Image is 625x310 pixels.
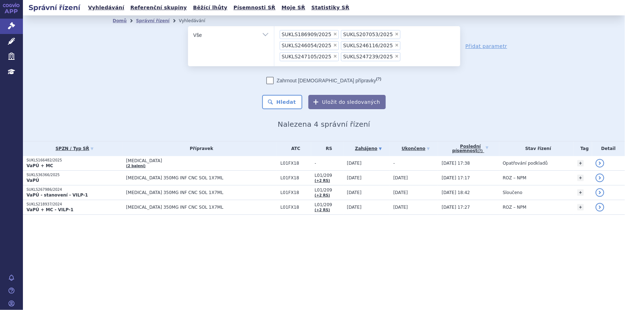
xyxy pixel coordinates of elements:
[315,179,330,183] a: (+2 RS)
[311,141,343,156] th: RS
[126,205,277,210] span: [MEDICAL_DATA] 350MG INF CNC SOL 1X7ML
[596,203,604,212] a: detail
[279,3,307,13] a: Moje SŘ
[231,3,278,13] a: Písemnosti SŘ
[277,141,311,156] th: ATC
[442,205,470,210] span: [DATE] 17:27
[395,54,399,58] span: ×
[27,178,39,183] strong: VaPÚ
[315,202,343,207] span: L01/209
[592,141,625,156] th: Detail
[266,77,381,84] label: Zahrnout [DEMOGRAPHIC_DATA] přípravky
[280,190,311,195] span: L01FX18
[315,173,343,178] span: L01/209
[503,175,527,180] span: ROZ – NPM
[596,159,604,168] a: detail
[442,190,470,195] span: [DATE] 18:42
[393,205,408,210] span: [DATE]
[577,189,584,196] a: +
[27,173,122,178] p: SUKLS36366/2025
[466,43,508,50] a: Přidat parametr
[126,164,145,168] a: (2 balení)
[343,32,393,37] span: SUKLS207053/2025
[577,175,584,181] a: +
[278,120,370,129] span: Nalezena 4 správní řízení
[347,161,362,166] span: [DATE]
[23,3,86,13] h2: Správní řízení
[315,193,330,197] a: (+2 RS)
[442,175,470,180] span: [DATE] 17:17
[395,43,399,47] span: ×
[395,32,399,36] span: ×
[136,18,170,23] a: Správní řízení
[315,208,330,212] a: (+2 RS)
[503,161,548,166] span: Opatřování podkladů
[27,202,122,207] p: SUKLS218937/2024
[596,174,604,182] a: detail
[282,32,332,37] span: SUKLS186909/2025
[27,187,122,192] p: SUKLS267986/2024
[403,52,407,61] input: SUKLS186909/2025SUKLS207053/2025SUKLS246054/2025SUKLS246116/2025SUKLS247105/2025SUKLS247239/2025
[315,161,343,166] span: -
[577,204,584,210] a: +
[333,54,337,58] span: ×
[347,205,362,210] span: [DATE]
[596,188,604,197] a: detail
[343,43,393,48] span: SUKLS246116/2025
[280,205,311,210] span: L01FX18
[280,175,311,180] span: L01FX18
[503,205,527,210] span: ROZ – NPM
[27,193,88,198] strong: VaPÚ - stanovení - VILP-1
[126,175,277,180] span: [MEDICAL_DATA] 350MG INF CNC SOL 1X7ML
[442,141,499,156] a: Poslednípísemnost(?)
[477,149,483,153] abbr: (?)
[122,141,277,156] th: Přípravek
[27,207,73,212] strong: VaPÚ + MC - VILP-1
[376,77,381,81] abbr: (?)
[113,18,127,23] a: Domů
[27,158,122,163] p: SUKLS166482/2025
[126,190,277,195] span: [MEDICAL_DATA] 350MG INF CNC SOL 1X7ML
[308,95,386,109] button: Uložit do sledovaných
[347,190,362,195] span: [DATE]
[347,144,390,154] a: Zahájeno
[499,141,574,156] th: Stav řízení
[126,158,277,163] span: [MEDICAL_DATA]
[333,32,337,36] span: ×
[347,175,362,180] span: [DATE]
[442,161,470,166] span: [DATE] 17:38
[393,144,438,154] a: Ukončeno
[393,161,395,166] span: -
[280,161,311,166] span: L01FX18
[577,160,584,166] a: +
[309,3,351,13] a: Statistiky SŘ
[343,54,393,59] span: SUKLS247239/2025
[262,95,303,109] button: Hledat
[393,175,408,180] span: [DATE]
[27,144,122,154] a: SPZN / Typ SŘ
[282,43,332,48] span: SUKLS246054/2025
[191,3,230,13] a: Běžící lhůty
[179,15,215,26] li: Vyhledávání
[574,141,592,156] th: Tag
[503,190,523,195] span: Sloučeno
[393,190,408,195] span: [DATE]
[282,54,332,59] span: SUKLS247105/2025
[27,163,53,168] strong: VaPÚ + MC
[315,188,343,193] span: L01/209
[128,3,189,13] a: Referenční skupiny
[333,43,337,47] span: ×
[86,3,126,13] a: Vyhledávání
